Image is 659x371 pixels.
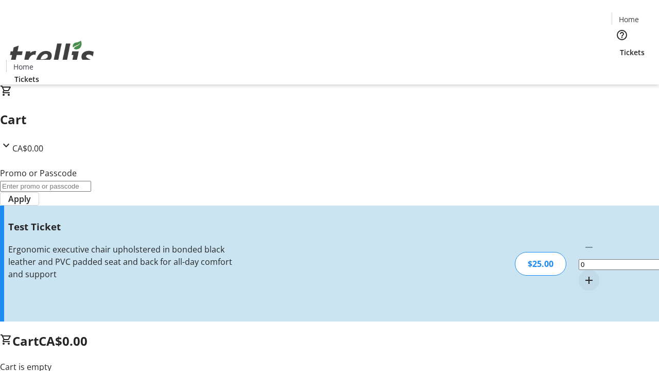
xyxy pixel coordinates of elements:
img: Orient E2E Organization dJUYfn6gM1's Logo [6,29,98,81]
div: Ergonomic executive chair upholstered in bonded black leather and PVC padded seat and back for al... [8,243,233,280]
span: Apply [8,193,31,205]
button: Help [612,25,632,45]
a: Home [7,61,40,72]
h3: Test Ticket [8,220,233,234]
div: $25.00 [515,252,566,276]
a: Tickets [612,47,653,58]
span: CA$0.00 [39,332,88,349]
span: Tickets [14,74,39,85]
button: Increment by one [579,270,599,291]
a: Tickets [6,74,47,85]
span: Home [13,61,33,72]
span: Home [619,14,639,25]
button: Cart [612,58,632,78]
a: Home [612,14,645,25]
span: Tickets [620,47,645,58]
span: CA$0.00 [12,143,43,154]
